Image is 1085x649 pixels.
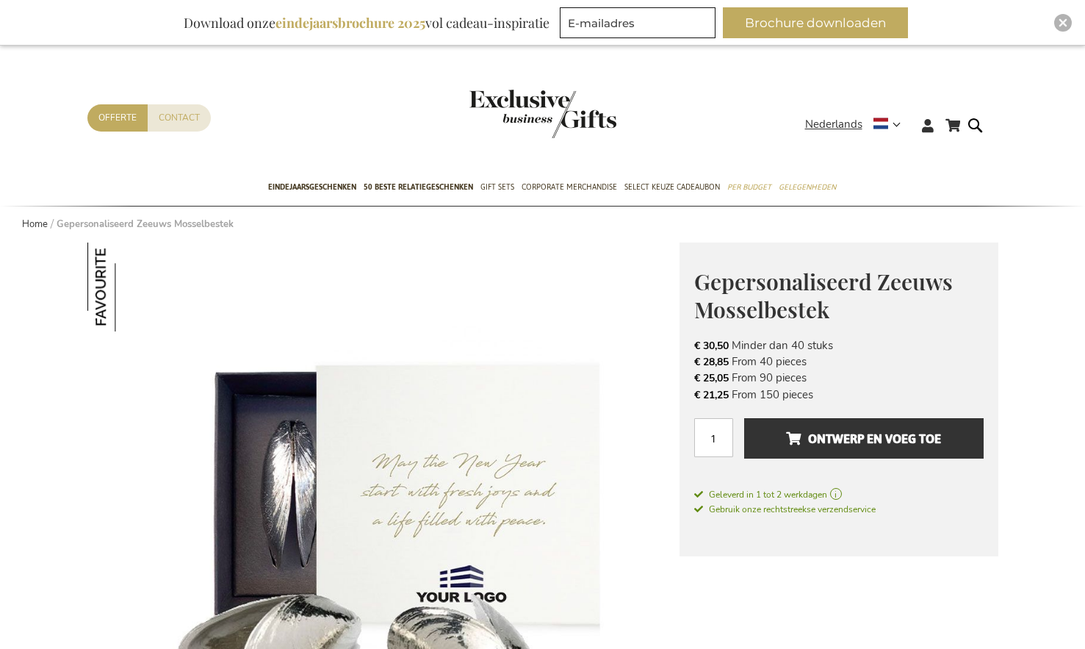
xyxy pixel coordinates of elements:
span: Corporate Merchandise [522,179,617,195]
input: E-mailadres [560,7,715,38]
button: Brochure downloaden [723,7,908,38]
div: Download onze vol cadeau-inspiratie [177,7,556,38]
li: From 150 pieces [694,387,984,403]
span: Gepersonaliseerd Zeeuws Mosselbestek [694,267,953,325]
img: Gepersonaliseerd Zeeuws Mosselbestek [87,243,176,331]
span: Gelegenheden [779,179,836,195]
span: 50 beste relatiegeschenken [364,179,473,195]
button: Ontwerp en voeg toe [744,418,983,459]
span: Nederlands [805,116,862,133]
li: Minder dan 40 stuks [694,337,984,354]
li: From 90 pieces [694,370,984,386]
img: Close [1059,18,1067,27]
form: marketing offers and promotions [560,7,720,43]
span: € 30,50 [694,339,729,353]
img: Exclusive Business gifts logo [469,90,616,138]
a: Gebruik onze rechtstreekse verzendservice [694,501,876,516]
strong: Gepersonaliseerd Zeeuws Mosselbestek [57,218,234,231]
a: store logo [469,90,543,138]
span: Gift Sets [480,179,514,195]
span: Eindejaarsgeschenken [268,179,356,195]
span: Gebruik onze rechtstreekse verzendservice [694,503,876,515]
input: Aantal [694,418,733,457]
a: Geleverd in 1 tot 2 werkdagen [694,488,984,501]
span: Ontwerp en voeg toe [786,427,941,451]
a: Contact [148,104,211,132]
li: From 40 pieces [694,354,984,370]
b: eindejaarsbrochure 2025 [275,14,425,32]
span: € 28,85 [694,355,729,369]
div: Close [1054,14,1072,32]
span: Per Budget [727,179,771,195]
span: € 21,25 [694,388,729,402]
span: € 25,05 [694,371,729,385]
a: Home [22,218,48,231]
span: Select Keuze Cadeaubon [624,179,720,195]
div: Nederlands [805,116,910,133]
a: Offerte [87,104,148,132]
